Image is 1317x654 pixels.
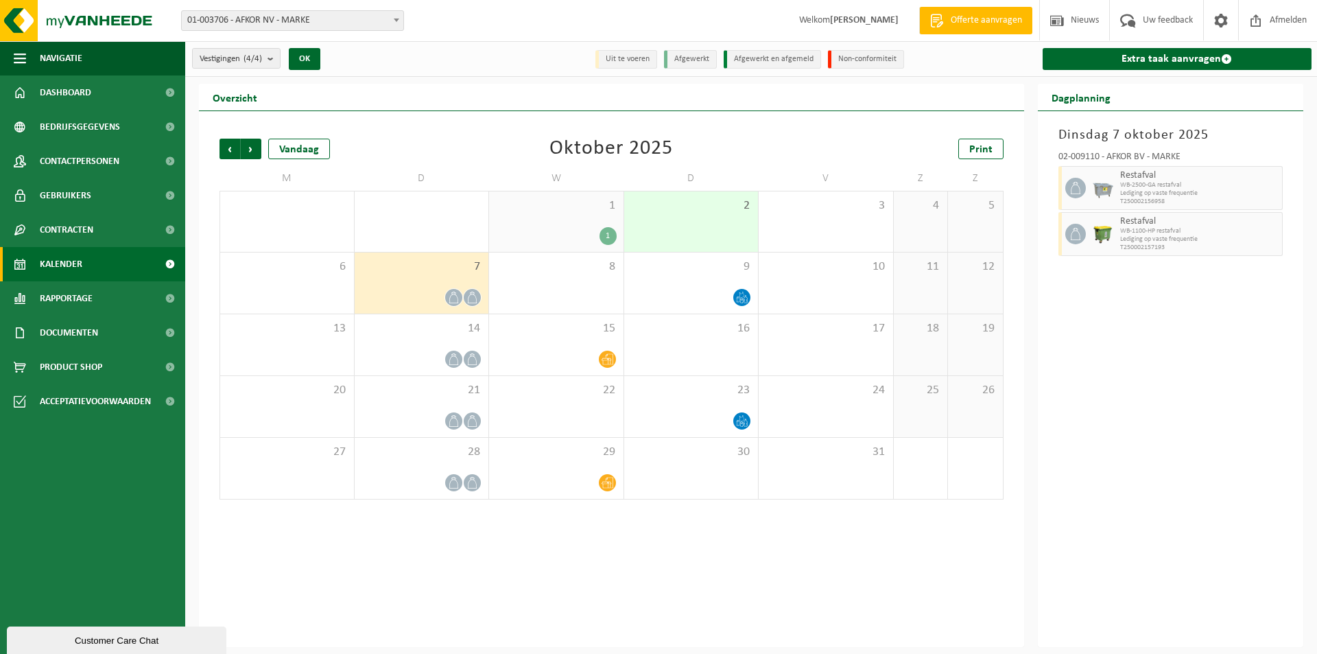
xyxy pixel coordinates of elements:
span: Gebruikers [40,178,91,213]
h3: Dinsdag 7 oktober 2025 [1058,125,1283,145]
span: Documenten [40,316,98,350]
span: Volgende [241,139,261,159]
span: Print [969,144,993,155]
span: Contactpersonen [40,144,119,178]
span: Restafval [1120,216,1279,227]
a: Print [958,139,1004,159]
span: 26 [955,383,995,398]
a: Offerte aanvragen [919,7,1032,34]
span: Offerte aanvragen [947,14,1025,27]
div: Vandaag [268,139,330,159]
span: 7 [361,259,482,275]
span: 30 [631,445,752,460]
h2: Dagplanning [1038,84,1124,110]
span: 01-003706 - AFKOR NV - MARKE [182,11,403,30]
span: Vorige [219,139,240,159]
span: 24 [766,383,886,398]
span: 17 [766,321,886,336]
span: 11 [901,259,941,275]
td: Z [894,166,949,191]
span: 3 [766,198,886,213]
td: D [624,166,759,191]
span: 1 [496,198,617,213]
div: Oktober 2025 [549,139,673,159]
span: Kalender [40,247,82,281]
span: 5 [955,198,995,213]
span: 15 [496,321,617,336]
td: Z [948,166,1003,191]
a: Extra taak aanvragen [1043,48,1312,70]
span: 8 [496,259,617,275]
span: 28 [361,445,482,460]
span: 13 [227,321,347,336]
li: Non-conformiteit [828,50,904,69]
span: Rapportage [40,281,93,316]
td: V [759,166,894,191]
span: WB-1100-HP restafval [1120,227,1279,235]
span: 4 [901,198,941,213]
li: Afgewerkt [664,50,717,69]
button: OK [289,48,320,70]
iframe: chat widget [7,624,229,654]
span: Lediging op vaste frequentie [1120,235,1279,244]
span: Vestigingen [200,49,262,69]
button: Vestigingen(4/4) [192,48,281,69]
span: 12 [955,259,995,275]
h2: Overzicht [199,84,271,110]
li: Uit te voeren [595,50,657,69]
td: D [355,166,490,191]
span: 25 [901,383,941,398]
span: 14 [361,321,482,336]
span: T250002157193 [1120,244,1279,252]
span: Dashboard [40,75,91,110]
span: 20 [227,383,347,398]
div: 02-009110 - AFKOR BV - MARKE [1058,152,1283,166]
div: 1 [600,227,617,245]
span: 29 [496,445,617,460]
li: Afgewerkt en afgemeld [724,50,821,69]
strong: [PERSON_NAME] [830,15,899,25]
span: 6 [227,259,347,275]
span: Acceptatievoorwaarden [40,384,151,419]
span: T250002156958 [1120,198,1279,206]
span: 9 [631,259,752,275]
span: WB-2500-GA restafval [1120,181,1279,189]
span: 18 [901,321,941,336]
span: 2 [631,198,752,213]
span: Navigatie [40,41,82,75]
span: Product Shop [40,350,102,384]
span: 27 [227,445,347,460]
img: WB-2500-GAL-GY-01 [1093,178,1113,198]
count: (4/4) [244,54,262,63]
span: Bedrijfsgegevens [40,110,120,144]
span: Contracten [40,213,93,247]
td: M [219,166,355,191]
span: 10 [766,259,886,275]
span: Lediging op vaste frequentie [1120,189,1279,198]
span: 31 [766,445,886,460]
span: 16 [631,321,752,336]
span: 21 [361,383,482,398]
span: 22 [496,383,617,398]
td: W [489,166,624,191]
span: 23 [631,383,752,398]
span: 19 [955,321,995,336]
img: WB-1100-HPE-GN-50 [1093,224,1113,244]
span: 01-003706 - AFKOR NV - MARKE [181,10,404,31]
span: Restafval [1120,170,1279,181]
